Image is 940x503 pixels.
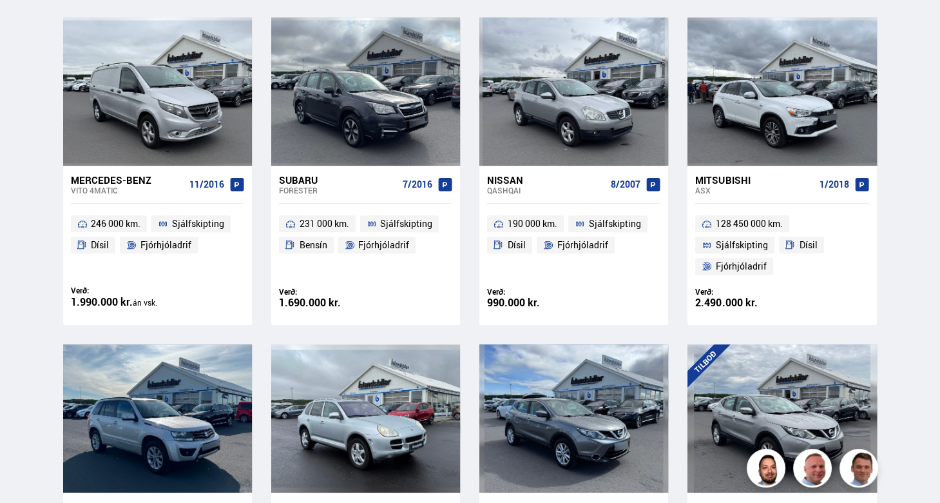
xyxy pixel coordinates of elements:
[508,237,526,253] span: Dísil
[716,237,768,253] span: Sjálfskipting
[589,216,641,232] span: Sjálfskipting
[479,166,668,325] a: Nissan Qashqai 8/2007 190 000 km. Sjálfskipting Dísil Fjórhjóladrif Verð: 990.000 kr.
[695,174,814,186] div: Mitsubishi
[300,237,327,253] span: Bensín
[279,186,398,195] div: Forester
[795,451,834,489] img: siFngHWaQ9KaOqBr.png
[189,179,224,190] span: 11/2016
[380,216,432,232] span: Sjálfskipting
[300,216,349,232] span: 231 000 km.
[716,216,783,232] span: 128 450 000 km.
[133,297,157,308] span: án vsk.
[271,166,460,325] a: Subaru Forester 7/2016 231 000 km. Sjálfskipting Bensín Fjórhjóladrif Verð: 1.690.000 kr.
[279,297,366,308] div: 1.690.000 kr.
[508,216,557,232] span: 190 000 km.
[71,186,184,195] div: Vito 4MATIC
[820,179,849,190] span: 1/2018
[487,287,574,297] div: Verð:
[71,297,166,308] div: 1.990.000 kr.
[557,237,608,253] span: Fjórhjóladrif
[695,186,814,195] div: ASX
[841,451,880,489] img: FbJEzSuNWCJXmdc-.webp
[279,287,366,297] div: Verð:
[279,174,398,186] div: Subaru
[687,166,876,325] a: Mitsubishi ASX 1/2018 128 450 000 km. Sjálfskipting Dísil Fjórhjóladrif Verð: 2.490.000 kr.
[403,179,432,190] span: 7/2016
[63,166,252,325] a: Mercedes-Benz Vito 4MATIC 11/2016 246 000 km. Sjálfskipting Dísil Fjórhjóladrif Verð: 1.990.000 k...
[611,179,640,190] span: 8/2007
[71,174,184,186] div: Mercedes-Benz
[91,237,109,253] span: Dísil
[91,216,140,232] span: 246 000 km.
[695,297,782,308] div: 2.490.000 kr.
[172,216,224,232] span: Sjálfskipting
[358,237,409,253] span: Fjórhjóladrif
[71,286,166,295] div: Verð:
[749,451,787,489] img: nhp88E3Fdnt1Opn2.png
[716,259,767,274] span: Fjórhjóladrif
[800,237,818,253] span: Dísil
[140,237,191,253] span: Fjórhjóladrif
[695,287,782,297] div: Verð:
[487,174,606,186] div: Nissan
[487,186,606,195] div: Qashqai
[10,5,49,44] button: Open LiveChat chat widget
[487,297,574,308] div: 990.000 kr.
